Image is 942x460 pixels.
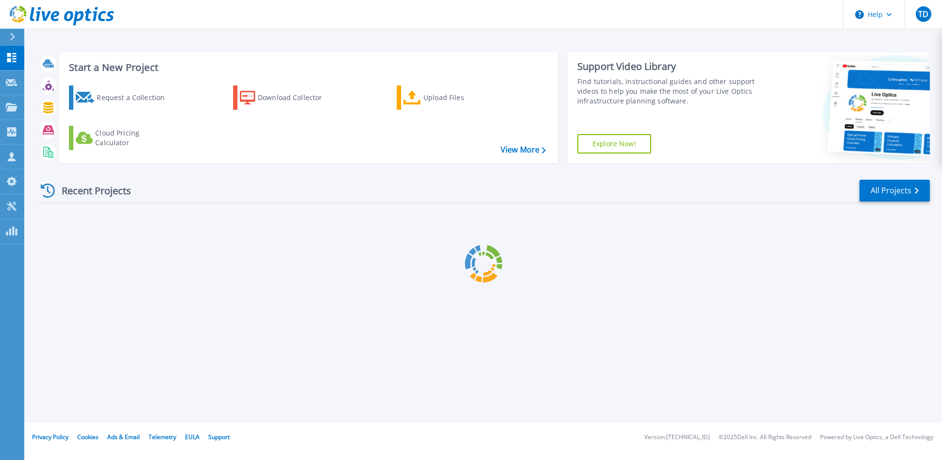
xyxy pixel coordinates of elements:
a: Upload Files [397,85,505,110]
a: EULA [185,433,200,441]
a: Privacy Policy [32,433,68,441]
div: Request a Collection [97,88,174,107]
div: Find tutorials, instructional guides and other support videos to help you make the most of your L... [577,77,762,106]
li: Powered by Live Optics, a Dell Technology [820,434,933,441]
a: Support [208,433,230,441]
a: Explore Now! [577,134,651,153]
span: TD [918,10,928,18]
a: Cookies [77,433,99,441]
li: © 2025 Dell Inc. All Rights Reserved [719,434,811,441]
a: All Projects [859,180,930,202]
a: Request a Collection [69,85,177,110]
div: Download Collector [258,88,336,107]
a: Cloud Pricing Calculator [69,126,177,150]
li: Version: [TECHNICAL_ID] [644,434,710,441]
div: Recent Projects [37,179,144,203]
a: View More [501,145,546,154]
a: Ads & Email [107,433,140,441]
h3: Start a New Project [69,62,545,73]
a: Download Collector [233,85,341,110]
div: Cloud Pricing Calculator [95,128,173,148]
a: Telemetry [149,433,176,441]
div: Upload Files [423,88,501,107]
div: Support Video Library [577,60,762,73]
